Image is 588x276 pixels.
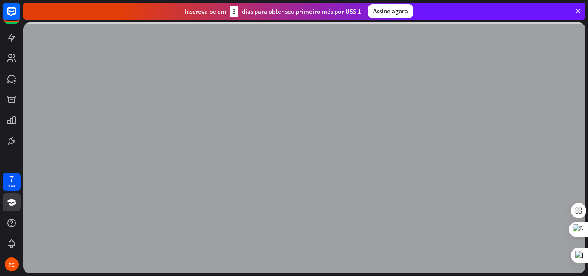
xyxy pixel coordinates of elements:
font: 7 [9,173,14,184]
font: Assine agora [373,7,408,15]
font: 3 [232,7,236,16]
font: PC [9,261,15,268]
font: dias [8,183,15,188]
a: 7 dias [3,173,21,191]
font: dias para obter seu primeiro mês por US$ 1 [242,7,361,16]
font: Inscreva-se em [185,7,226,16]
